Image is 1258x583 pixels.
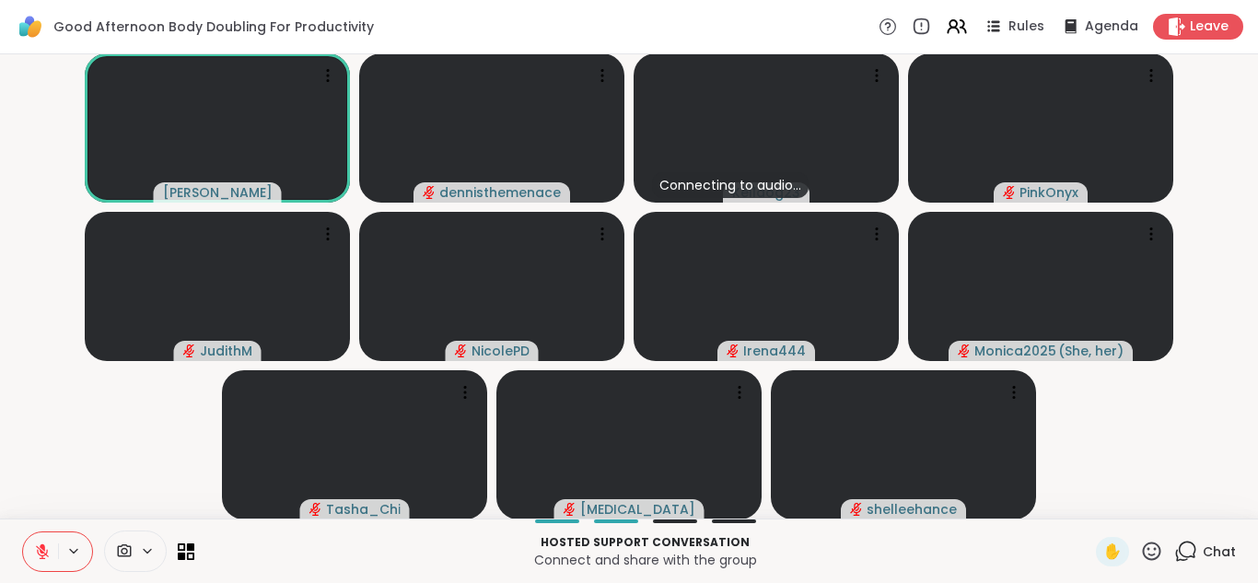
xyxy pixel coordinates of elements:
span: Leave [1190,17,1229,36]
span: Chat [1203,542,1236,561]
p: Hosted support conversation [205,534,1085,551]
span: audio-muted [309,503,322,516]
span: dennisthemenace [439,183,561,202]
span: audio-muted [423,186,436,199]
span: audio-muted [564,503,577,516]
span: Agenda [1085,17,1138,36]
span: [MEDICAL_DATA] [580,500,695,519]
div: Connecting to audio... [652,172,809,198]
span: audio-muted [455,344,468,357]
span: audio-muted [183,344,196,357]
img: ShareWell Logomark [15,11,46,42]
span: audio-muted [727,344,740,357]
span: Monica2025 [974,342,1056,360]
span: audio-muted [958,344,971,357]
span: [PERSON_NAME] [163,183,273,202]
span: audio-muted [850,503,863,516]
span: Good Afternoon Body Doubling For Productivity [53,17,374,36]
span: audio-muted [1003,186,1016,199]
span: Tasha_Chi [326,500,401,519]
span: JudithM [200,342,252,360]
span: Rules [1008,17,1044,36]
span: ( She, her ) [1058,342,1124,360]
span: NicolePD [472,342,530,360]
p: Connect and share with the group [205,551,1085,569]
span: ✋ [1103,541,1122,563]
span: PinkOnyx [1019,183,1078,202]
span: Irena444 [743,342,806,360]
span: shelleehance [867,500,957,519]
